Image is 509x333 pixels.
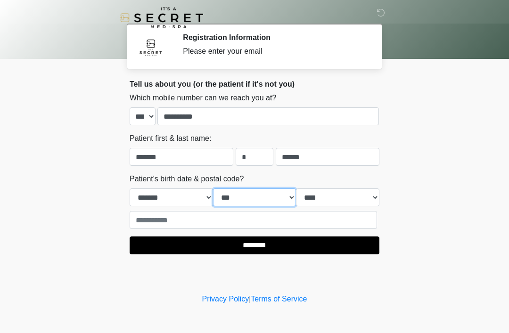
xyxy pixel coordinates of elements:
[130,133,211,144] label: Patient first & last name:
[251,295,307,303] a: Terms of Service
[249,295,251,303] a: |
[202,295,249,303] a: Privacy Policy
[183,46,365,57] div: Please enter your email
[130,92,276,104] label: Which mobile number can we reach you at?
[120,7,203,28] img: It's A Secret Med Spa Logo
[130,80,379,89] h2: Tell us about you (or the patient if it's not you)
[183,33,365,42] h2: Registration Information
[137,33,165,61] img: Agent Avatar
[130,173,244,185] label: Patient's birth date & postal code?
